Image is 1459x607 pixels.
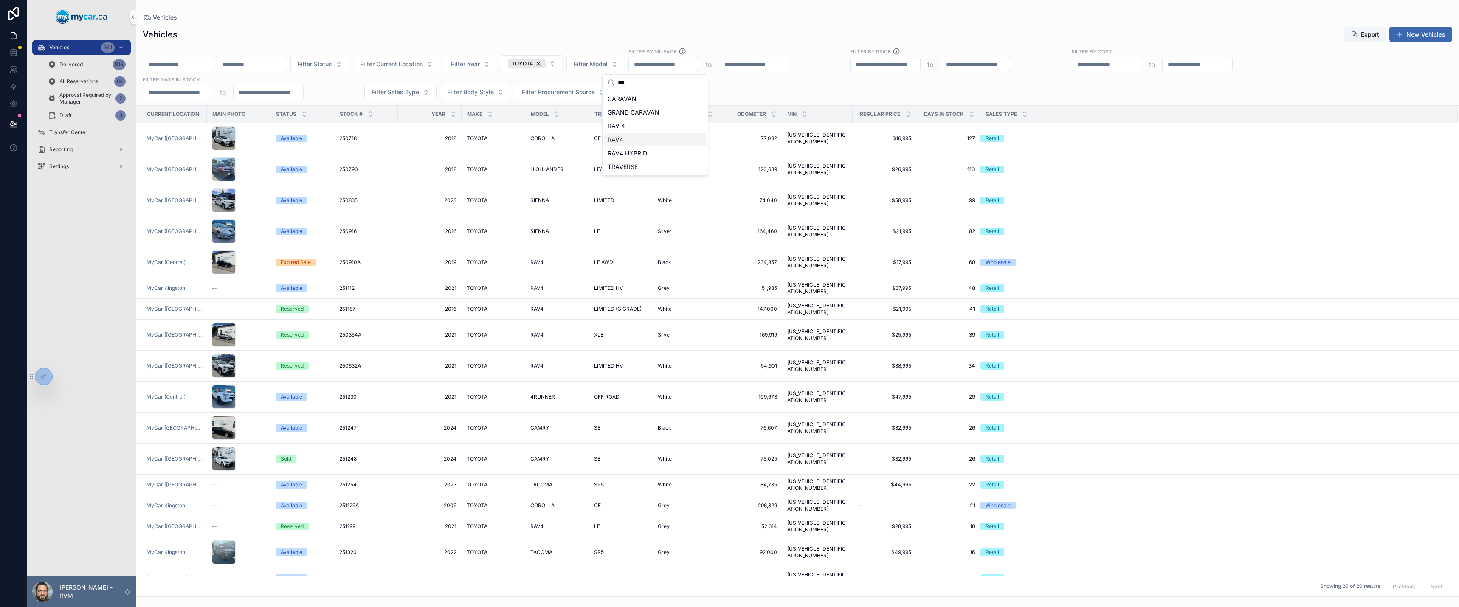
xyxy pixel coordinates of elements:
a: Approval Required by Manager2 [42,91,131,106]
a: 120,689 [724,166,777,173]
a: 234,857 [724,259,777,266]
a: SIENNA [530,228,584,235]
span: RAV4 [530,259,544,266]
a: Silver [658,332,713,338]
a: 34 [921,363,975,369]
a: TOYOTA [467,285,520,292]
span: -- [212,285,217,292]
span: LE AWD [594,259,613,266]
a: Wholesale [980,259,1448,266]
a: MyCar ([GEOGRAPHIC_DATA]) [146,363,202,369]
span: [US_VEHICLE_IDENTIFICATION_NUMBER] [787,302,848,316]
a: 250790 [339,166,393,173]
a: 39 [921,332,975,338]
div: Reserved [281,305,304,313]
a: LE/LE PLUS [594,166,648,173]
a: Reserved [276,305,329,313]
span: Delivered [59,61,83,68]
span: Filter Current Location [360,60,423,68]
span: 2016 [403,228,456,235]
label: FILTER BY PRICE [850,48,891,55]
a: 2019 [403,259,456,266]
a: 127 [921,135,975,142]
span: 250354A [339,332,361,338]
a: Retail [980,166,1448,173]
a: $38,995 [858,363,911,369]
a: New Vehicles [1389,27,1452,42]
a: MyCar Kingston [146,285,202,292]
a: RAV4 [530,285,584,292]
a: HIGHLANDER [530,166,584,173]
a: 147,000 [724,306,777,312]
a: TOYOTA [467,228,520,235]
button: Select Button [515,84,612,100]
a: 74,040 [724,197,777,204]
a: White [658,197,713,204]
a: 82 [921,228,975,235]
div: 3 [115,110,126,121]
div: 2 [115,93,126,104]
span: 250916 [339,228,357,235]
a: Draft3 [42,108,131,123]
a: 2018 [403,135,456,142]
a: Reserved [276,331,329,339]
div: 341 [101,42,115,53]
a: MyCar ([GEOGRAPHIC_DATA]) [146,197,202,204]
a: 77,082 [724,135,777,142]
a: $26,995 [858,166,911,173]
div: Available [281,197,302,204]
span: 2021 [403,332,456,338]
span: 169,919 [724,332,777,338]
a: RAV4 [530,259,584,266]
span: RAV4 [608,135,623,144]
span: MyCar ([GEOGRAPHIC_DATA]) [146,228,202,235]
a: MyCar (Central) [146,259,186,266]
a: Retail [980,135,1448,142]
span: [US_VEHICLE_IDENTIFICATION_NUMBER] [787,132,848,145]
div: Reserved [281,362,304,370]
a: SIENNA [530,197,584,204]
span: SIENNA [530,197,549,204]
span: TOYOTA [467,135,487,142]
a: 99 [921,197,975,204]
span: HIGHLANDER [530,166,563,173]
span: RAV4 [530,363,544,369]
span: Draft [59,112,72,119]
a: 2021 [403,285,456,292]
span: TOYOTA [467,228,487,235]
span: 2023 [403,197,456,204]
span: 250718 [339,135,357,142]
span: 2021 [403,363,456,369]
span: SIENNA [530,228,549,235]
a: Available [276,166,329,173]
a: 250632A [339,363,393,369]
a: [US_VEHICLE_IDENTIFICATION_NUMBER] [787,281,848,295]
span: LIMITED (G GRADE) [594,306,642,312]
span: Vehicles [49,44,69,51]
a: MyCar Kingston [146,285,185,292]
a: Retail [980,197,1448,204]
span: $16,995 [858,135,911,142]
span: MyCar ([GEOGRAPHIC_DATA]) [146,135,202,142]
a: Available [276,228,329,235]
a: 250910A [339,259,393,266]
span: $58,995 [858,197,911,204]
span: $21,995 [858,228,911,235]
a: -- [212,306,265,312]
a: MyCar ([GEOGRAPHIC_DATA]) [146,306,202,312]
a: TOYOTA [467,332,520,338]
span: 41 [921,306,975,312]
a: 250835 [339,197,393,204]
a: 110 [921,166,975,173]
span: TOYOTA [467,306,487,312]
a: CE [594,135,648,142]
span: 2018 [403,166,456,173]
